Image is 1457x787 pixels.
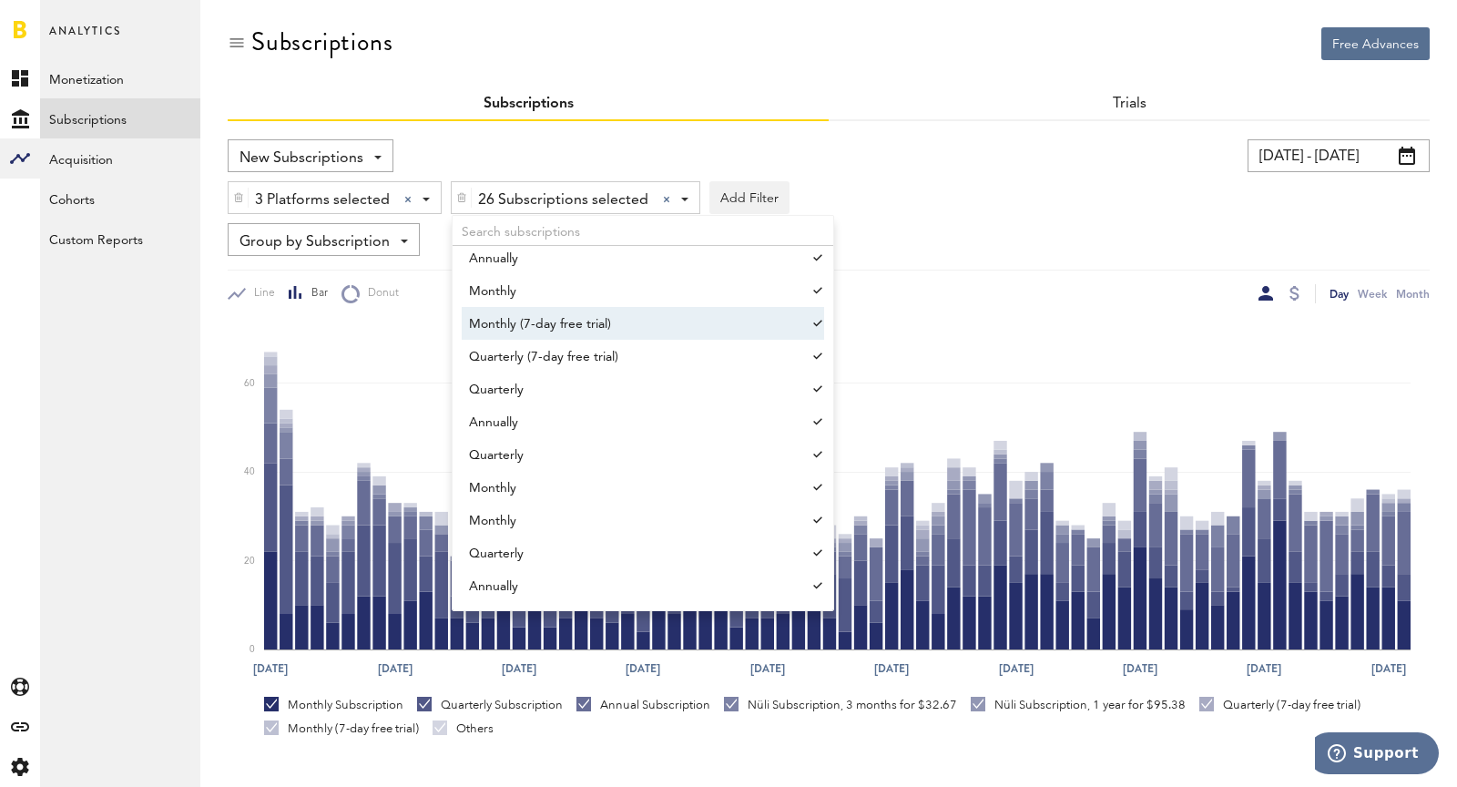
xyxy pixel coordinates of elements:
[456,191,467,204] img: trash_awesome_blue.svg
[484,97,574,111] a: Subscriptions
[40,58,200,98] a: Monetization
[576,697,710,713] div: Annual Subscription
[469,538,800,569] span: Quarterly
[264,721,419,737] div: Monthly (7-day free trial)
[469,276,800,307] span: Monthly
[251,27,392,56] div: Subscriptions
[462,537,807,569] a: Quarterly
[502,660,536,677] text: [DATE]
[49,20,121,58] span: Analytics
[233,191,244,204] img: trash_awesome_blue.svg
[469,440,800,471] span: Quarterly
[40,179,200,219] a: Cohorts
[453,216,833,246] input: Search subscriptions
[264,697,403,713] div: Monthly Subscription
[462,373,807,405] a: Quarterly
[229,182,249,213] div: Delete
[40,98,200,138] a: Subscriptions
[462,504,807,537] a: Monthly
[478,185,648,216] span: 26 Subscriptions selected
[462,438,807,471] a: Quarterly
[469,243,800,274] span: Annually
[246,286,275,302] span: Line
[469,342,800,373] span: Quarterly (7-day free trial)
[874,660,909,677] text: [DATE]
[1330,284,1349,303] div: Day
[1315,732,1439,778] iframe: Opens a widget where you can find more information
[626,660,660,677] text: [DATE]
[724,697,957,713] div: Nüli Subscription, 3 months for $32.67
[1358,284,1387,303] div: Week
[971,697,1186,713] div: Nüli Subscription, 1 year for $95.38
[250,645,255,654] text: 0
[469,309,800,340] span: Monthly (7-day free trial)
[239,227,390,258] span: Group by Subscription
[1247,660,1281,677] text: [DATE]
[378,660,413,677] text: [DATE]
[1199,697,1360,713] div: Quarterly (7-day free trial)
[244,557,255,566] text: 20
[40,138,200,179] a: Acquisition
[244,467,255,476] text: 40
[1123,660,1157,677] text: [DATE]
[404,196,412,203] div: Clear
[40,219,200,259] a: Custom Reports
[1396,284,1430,303] div: Month
[417,697,563,713] div: Quarterly Subscription
[244,379,255,388] text: 60
[462,307,807,340] a: Monthly (7-day free trial)
[462,340,807,373] a: Quarterly (7-day free trial)
[999,660,1034,677] text: [DATE]
[1113,97,1146,111] a: Trials
[253,660,288,677] text: [DATE]
[469,374,800,405] span: Quarterly
[750,660,785,677] text: [DATE]
[469,571,800,602] span: Annually
[1371,660,1406,677] text: [DATE]
[1321,27,1430,60] button: Free Advances
[462,241,807,274] a: Annually
[469,473,800,504] span: Monthly
[462,274,807,307] a: Monthly
[469,506,800,537] span: Monthly
[360,286,399,302] span: Donut
[462,471,807,504] a: Monthly
[303,286,328,302] span: Bar
[433,721,494,737] div: Others
[452,182,472,213] div: Delete
[469,407,800,438] span: Annually
[255,185,390,216] span: 3 Platforms selected
[462,569,807,602] a: Annually
[462,405,807,438] a: Annually
[239,143,363,174] span: New Subscriptions
[663,196,670,203] div: Clear
[709,181,790,214] button: Add Filter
